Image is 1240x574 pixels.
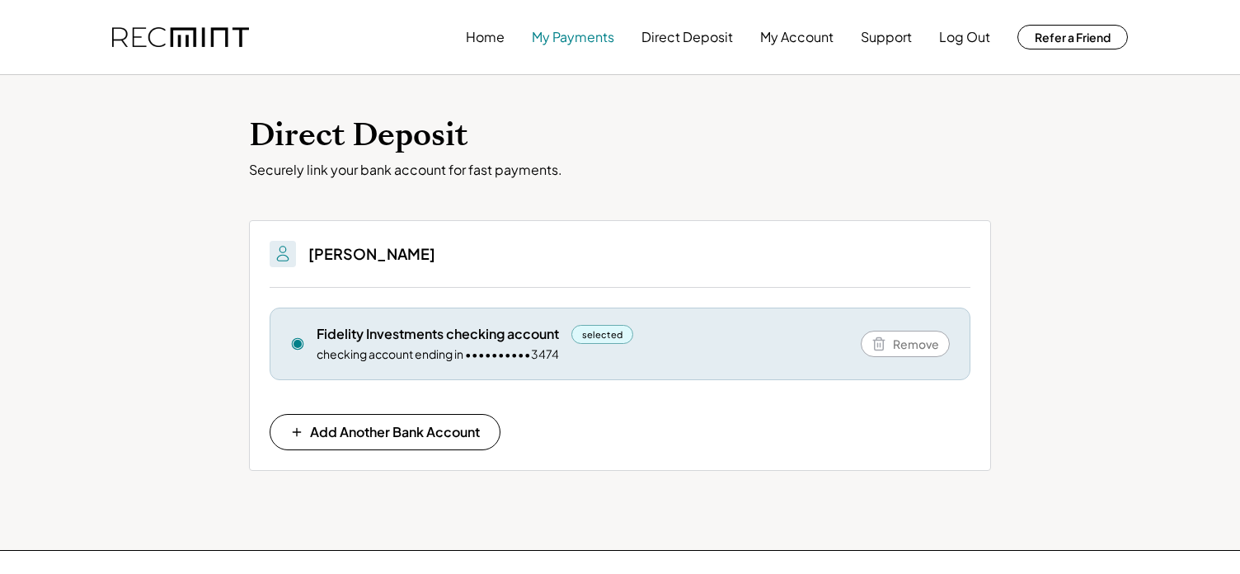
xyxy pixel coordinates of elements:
[861,331,950,357] button: Remove
[317,325,559,343] div: Fidelity Investments checking account
[532,21,614,54] button: My Payments
[273,244,293,264] img: People.svg
[893,338,939,350] span: Remove
[249,116,991,155] h1: Direct Deposit
[641,21,733,54] button: Direct Deposit
[1017,25,1128,49] button: Refer a Friend
[270,414,500,450] button: Add Another Bank Account
[308,244,435,263] h3: [PERSON_NAME]
[249,162,991,179] div: Securely link your bank account for fast payments.
[939,21,990,54] button: Log Out
[760,21,834,54] button: My Account
[571,325,633,344] div: selected
[317,346,559,363] div: checking account ending in ••••••••••3474
[466,21,505,54] button: Home
[861,21,912,54] button: Support
[112,27,249,48] img: recmint-logotype%403x.png
[310,426,480,439] span: Add Another Bank Account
